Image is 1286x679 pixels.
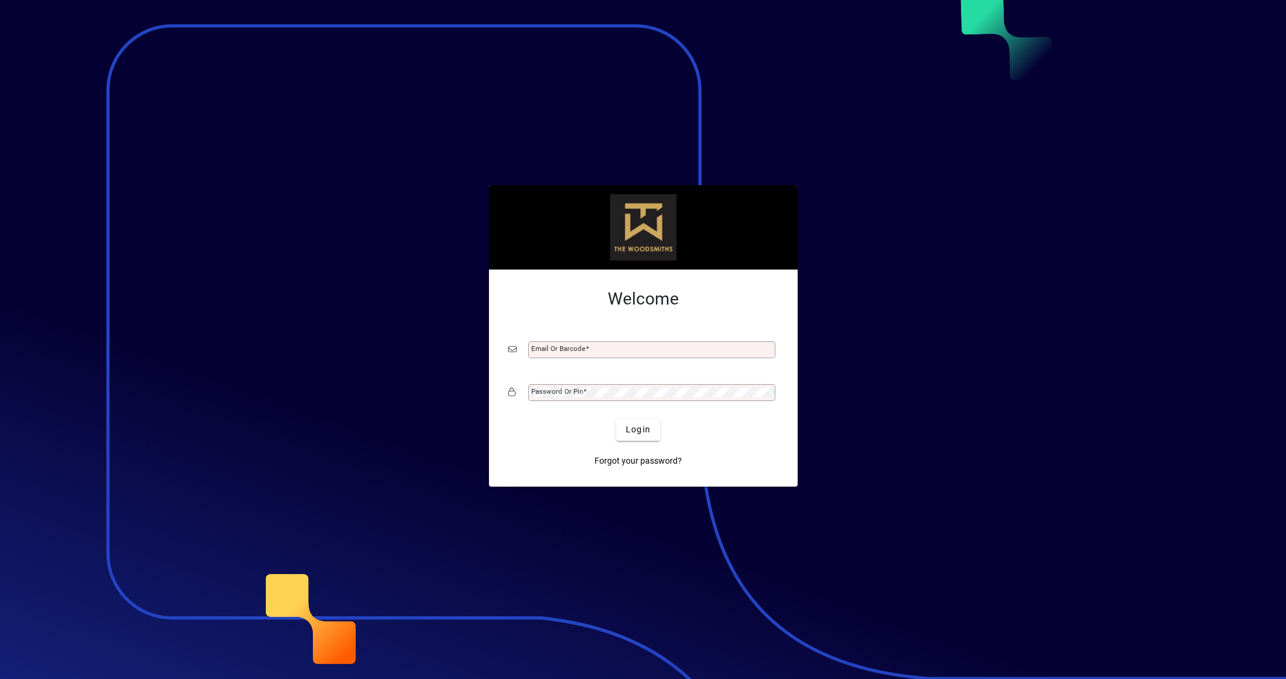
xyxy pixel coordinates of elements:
[594,455,682,467] span: Forgot your password?
[531,387,583,396] mat-label: Password or Pin
[531,344,585,353] mat-label: Email or Barcode
[508,289,778,309] h2: Welcome
[626,423,651,436] span: Login
[616,419,660,441] button: Login
[590,450,687,472] a: Forgot your password?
